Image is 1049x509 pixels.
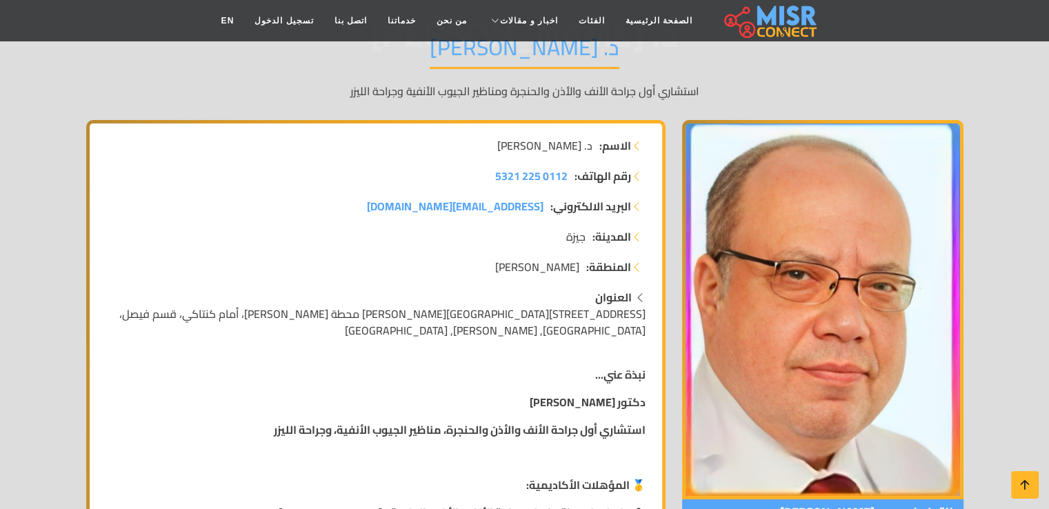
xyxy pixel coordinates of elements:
[426,8,477,34] a: من نحن
[530,392,646,412] strong: دكتور [PERSON_NAME]
[550,198,631,214] strong: البريد الالكتروني:
[367,198,543,214] a: [EMAIL_ADDRESS][DOMAIN_NAME]
[274,419,646,440] strong: استشاري أول جراحة الأنف والأذن والحنجرة، مناظير الجيوب الأنفية، وجراحة الليزر
[495,166,568,186] span: 0112 225 5321
[495,168,568,184] a: 0112 225 5321
[367,196,543,217] span: [EMAIL_ADDRESS][DOMAIN_NAME]
[324,8,377,34] a: اتصل بنا
[500,14,558,27] span: اخبار و مقالات
[495,259,579,275] span: [PERSON_NAME]
[477,8,568,34] a: اخبار و مقالات
[724,3,817,38] img: main.misr_connect
[430,34,619,69] h1: د. [PERSON_NAME]
[586,259,631,275] strong: المنطقة:
[244,8,323,34] a: تسجيل الدخول
[595,287,632,308] strong: العنوان
[497,137,592,154] span: د. [PERSON_NAME]
[682,120,963,499] img: د. هشام درويش
[615,8,703,34] a: الصفحة الرئيسية
[599,137,631,154] strong: الاسم:
[86,83,963,99] p: استشاري أول جراحة الأنف والأذن والحنجرة ومناظير الجيوب الأنفية وجراحة الليزر
[575,168,631,184] strong: رقم الهاتف:
[592,228,631,245] strong: المدينة:
[526,475,646,495] strong: 🥇 المؤهلات الأكاديمية:
[211,8,245,34] a: EN
[566,228,586,245] span: جيزة
[595,364,646,385] strong: نبذة عني...
[377,8,426,34] a: خدماتنا
[568,8,615,34] a: الفئات
[119,303,646,341] span: [STREET_ADDRESS][GEOGRAPHIC_DATA][PERSON_NAME] محطة [PERSON_NAME]، أمام كنتاكي، قسم فيصل، [GEOGRA...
